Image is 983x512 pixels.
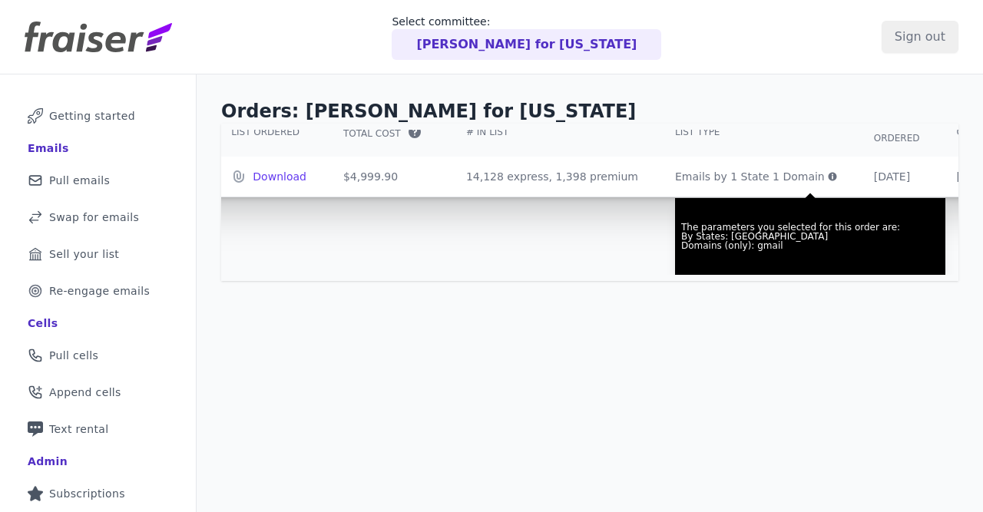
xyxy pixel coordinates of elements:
[343,127,401,140] span: Total Cost
[49,173,110,188] span: Pull emails
[253,169,306,184] a: Download
[49,421,109,437] span: Text rental
[49,385,121,400] span: Append cells
[49,246,119,262] span: Sell your list
[12,274,184,308] a: Re-engage emails
[681,232,939,241] p: By States: [GEOGRAPHIC_DATA]
[12,375,184,409] a: Append cells
[12,412,184,446] a: Text rental
[25,21,172,52] img: Fraiser Logo
[325,157,448,197] td: $4,999.90
[28,454,68,469] div: Admin
[448,157,657,197] td: 14,128 express, 1,398 premium
[392,14,661,60] a: Select committee: [PERSON_NAME] for [US_STATE]
[12,339,184,372] a: Pull cells
[12,164,184,197] a: Pull emails
[882,21,958,53] input: Sign out
[856,107,938,157] th: Date Ordered
[12,477,184,510] a: Subscriptions
[448,107,657,157] th: # In List
[675,169,825,184] span: Emails by 1 State 1 Domain
[49,210,139,225] span: Swap for emails
[28,315,58,331] div: Cells
[392,14,661,29] p: Select committee:
[49,486,125,501] span: Subscriptions
[12,200,184,234] a: Swap for emails
[12,99,184,133] a: Getting started
[12,237,184,271] a: Sell your list
[28,140,69,156] div: Emails
[49,348,98,363] span: Pull cells
[49,108,135,124] span: Getting started
[49,283,150,299] span: Re-engage emails
[221,99,958,124] h1: Orders: [PERSON_NAME] for [US_STATE]
[657,107,856,157] th: List Type
[856,157,938,197] td: [DATE]
[416,35,637,54] p: [PERSON_NAME] for [US_STATE]
[213,107,325,157] th: List Ordered
[681,223,939,232] p: The parameters you selected for this order are:
[681,241,939,250] p: Domains (only): gmail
